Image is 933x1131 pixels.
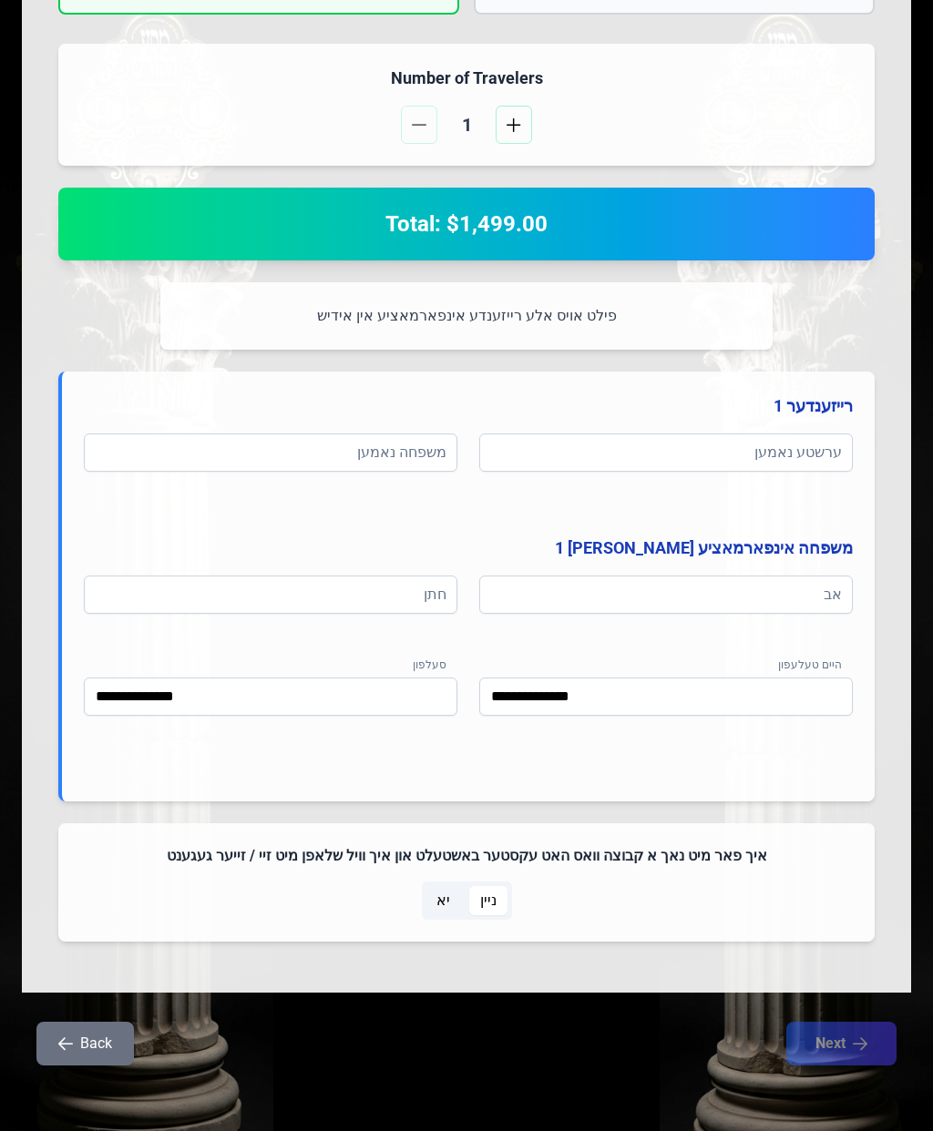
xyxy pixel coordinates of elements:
[436,890,450,912] span: יא
[80,66,853,91] h4: Number of Travelers
[84,393,853,419] h4: רייזענדער 1
[422,881,466,920] p-togglebutton: יא
[466,881,512,920] p-togglebutton: ניין
[445,112,488,138] span: 1
[480,890,497,912] span: ניין
[36,1022,134,1065] button: Back
[80,845,853,867] h4: איך פאר מיט נאך א קבוצה וואס האט עקסטער באשטעלט און איך וויל שלאפן מיט זיי / זייער געגענט
[786,1022,897,1065] button: Next
[80,209,853,239] h2: Total: $1,499.00
[182,304,751,328] p: פילט אויס אלע רייזענדע אינפארמאציע אין אידיש
[84,535,853,561] h4: משפחה אינפארמאציע [PERSON_NAME] 1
